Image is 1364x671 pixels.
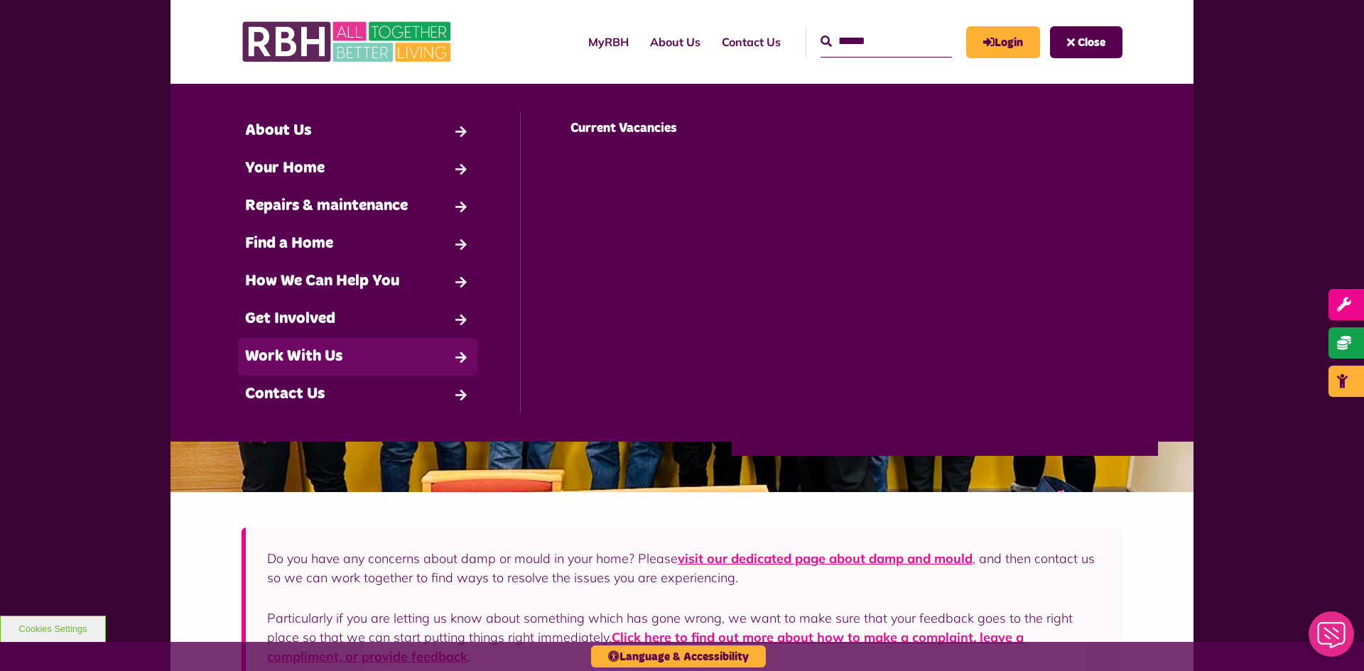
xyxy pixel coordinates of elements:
[1300,607,1364,671] iframe: Netcall Web Assistant for live chat
[267,609,1101,666] p: Particularly if you are letting us know about something which has gone wrong, we want to make sur...
[821,26,952,57] input: Search
[238,225,477,263] a: Find a Home
[678,550,973,567] a: visit our dedicated page about damp and mould
[591,645,766,667] button: Language & Accessibility
[238,263,477,300] a: How We Can Help You
[238,338,477,376] a: Work With Us
[966,26,1040,58] a: MyRBH
[238,150,477,187] a: Your Home
[238,112,477,150] a: About Us
[1078,37,1105,48] span: Close
[578,23,639,61] a: MyRBH
[711,23,791,61] a: Contact Us
[1050,26,1122,58] button: Navigation
[238,300,477,338] a: Get Involved
[267,629,1024,665] a: Click here to find out more about how to make a complaint, leave a compliment, or provide feedback
[238,376,477,413] a: Contact Us
[238,187,477,225] a: Repairs & maintenance
[563,112,802,146] a: Current Vacancies
[267,549,1101,587] p: Do you have any concerns about damp or mould in your home? Please , and then contact us so we can...
[639,23,711,61] a: About Us
[242,14,455,70] img: RBH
